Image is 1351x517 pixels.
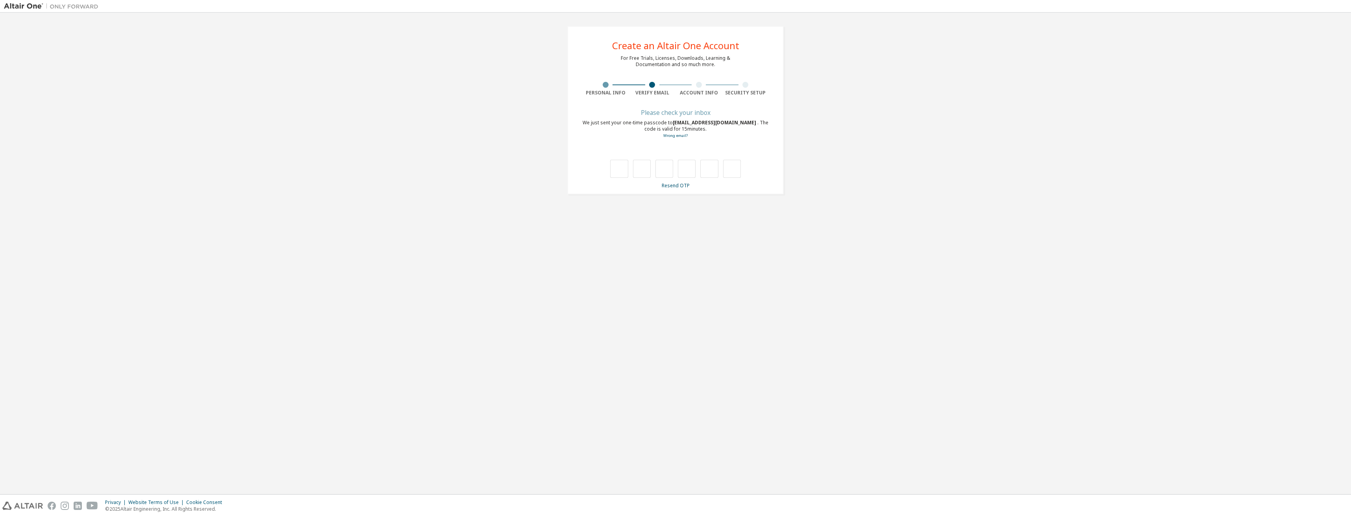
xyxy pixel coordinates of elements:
div: For Free Trials, Licenses, Downloads, Learning & Documentation and so much more. [621,55,730,68]
p: © 2025 Altair Engineering, Inc. All Rights Reserved. [105,506,227,512]
img: Altair One [4,2,102,10]
div: Create an Altair One Account [612,41,739,50]
a: Go back to the registration form [663,133,688,138]
div: Account Info [675,90,722,96]
a: Resend OTP [662,182,690,189]
div: Personal Info [582,90,629,96]
div: Verify Email [629,90,676,96]
div: Cookie Consent [186,499,227,506]
span: [EMAIL_ADDRESS][DOMAIN_NAME] [673,119,757,126]
img: altair_logo.svg [2,502,43,510]
img: instagram.svg [61,502,69,510]
div: Privacy [105,499,128,506]
div: Please check your inbox [582,110,769,115]
div: Security Setup [722,90,769,96]
img: facebook.svg [48,502,56,510]
img: youtube.svg [87,502,98,510]
div: Website Terms of Use [128,499,186,506]
img: linkedin.svg [74,502,82,510]
div: We just sent your one-time passcode to . The code is valid for 15 minutes. [582,120,769,139]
